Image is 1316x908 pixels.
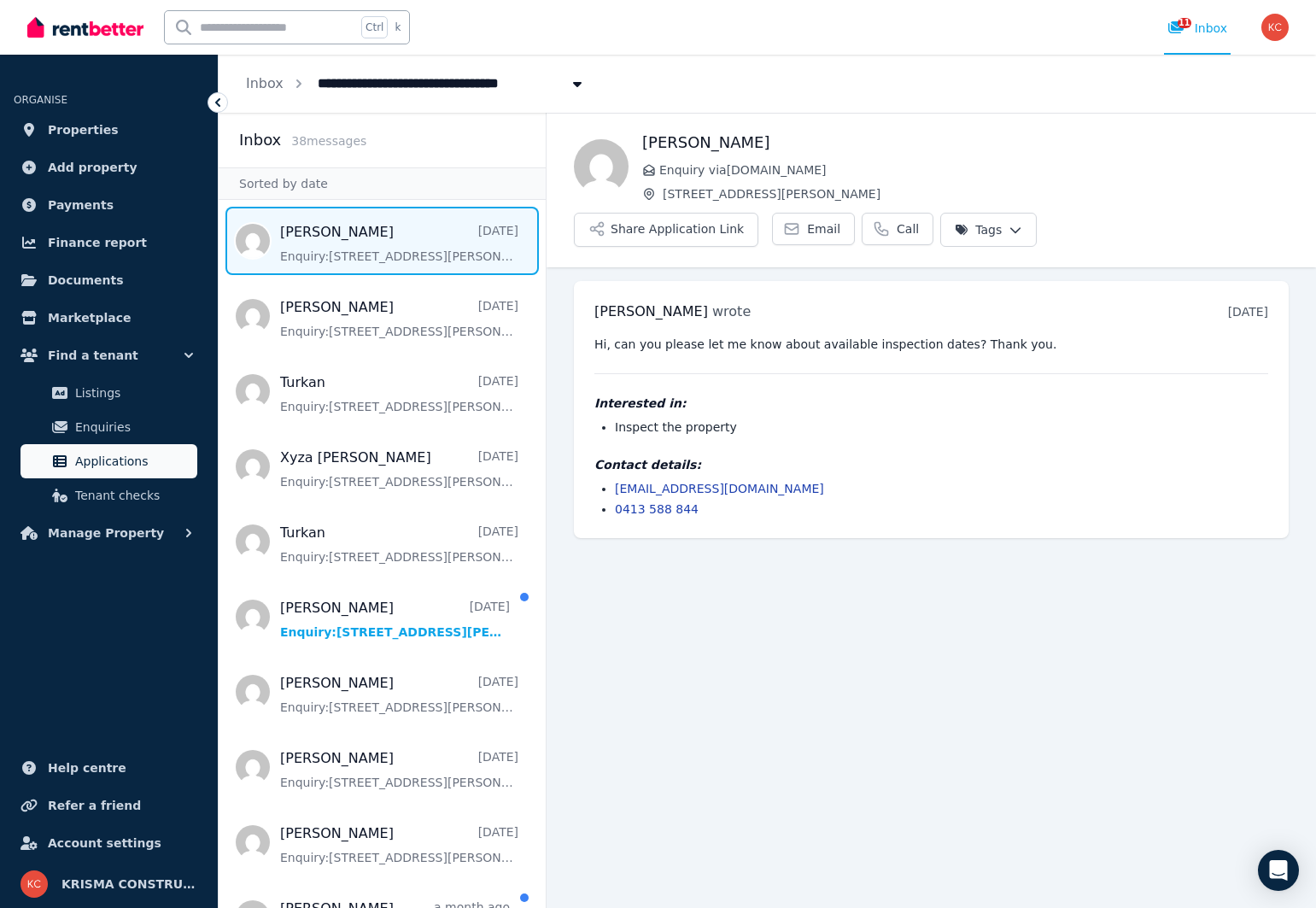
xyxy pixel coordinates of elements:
span: Enquiries [75,417,190,437]
span: 38 message s [291,134,366,148]
div: Open Intercom Messenger [1258,850,1299,891]
a: [PERSON_NAME][DATE]Enquiry:[STREET_ADDRESS][PERSON_NAME]. [280,748,518,791]
a: Inbox [246,75,284,91]
a: [PERSON_NAME][DATE]Enquiry:[STREET_ADDRESS][PERSON_NAME]. [280,297,518,340]
a: Turkan[DATE]Enquiry:[STREET_ADDRESS][PERSON_NAME]. [280,372,518,415]
span: wrote [712,303,751,319]
span: Ctrl [361,16,388,38]
span: k [395,21,401,34]
span: Manage Property [48,523,164,543]
a: Finance report [14,226,204,260]
span: ORGANISE [14,94,67,106]
span: Email [807,220,840,237]
span: Payments [48,195,114,215]
img: Deniz Demirel [574,139,629,194]
a: Turkan[DATE]Enquiry:[STREET_ADDRESS][PERSON_NAME]. [280,523,518,565]
span: Call [897,220,919,237]
span: Tenant checks [75,485,190,506]
div: Sorted by date [219,167,546,200]
h4: Contact details: [594,456,1268,473]
a: Listings [20,376,197,410]
nav: Breadcrumb [219,55,613,113]
span: Refer a friend [48,795,141,816]
li: Inspect the property [615,419,1268,436]
a: [PERSON_NAME][DATE]Enquiry:[STREET_ADDRESS][PERSON_NAME]. [280,673,518,716]
a: Account settings [14,826,204,860]
span: KRISMA CONSTRUCTIONS P/L A/T IOANNIDES SUPERANNUATION FUND IOANNIDES [61,874,197,894]
span: 11 [1178,18,1191,28]
a: Help centre [14,751,204,785]
img: RentBetter [27,15,143,40]
a: 0413 588 844 [615,502,699,516]
a: Payments [14,188,204,222]
button: Share Application Link [574,213,758,247]
h1: [PERSON_NAME] [642,131,1289,155]
a: Properties [14,113,204,147]
h2: Inbox [239,128,281,152]
span: Add property [48,157,137,178]
span: Find a tenant [48,345,138,366]
a: Add property [14,150,204,185]
span: Account settings [48,833,161,853]
button: Tags [940,213,1037,247]
span: Help centre [48,758,126,778]
button: Manage Property [14,516,204,550]
a: Call [862,213,933,245]
a: [PERSON_NAME][DATE]Enquiry:[STREET_ADDRESS][PERSON_NAME]. [280,222,518,265]
a: [PERSON_NAME][DATE]Enquiry:[STREET_ADDRESS][PERSON_NAME]. [280,598,510,641]
span: Enquiry via [DOMAIN_NAME] [659,161,1289,179]
a: [EMAIL_ADDRESS][DOMAIN_NAME] [615,482,824,495]
a: Enquiries [20,410,197,444]
a: Applications [20,444,197,478]
pre: Hi, can you please let me know about available inspection dates? Thank you. [594,336,1268,353]
div: Inbox [1167,20,1227,37]
span: Finance report [48,232,147,253]
span: Tags [955,221,1002,238]
span: Properties [48,120,119,140]
h4: Interested in: [594,395,1268,412]
a: Refer a friend [14,788,204,823]
a: Documents [14,263,204,297]
time: [DATE] [1228,305,1268,319]
span: [STREET_ADDRESS][PERSON_NAME] [663,185,1289,202]
span: Applications [75,451,190,472]
span: Marketplace [48,308,131,328]
a: Xyza [PERSON_NAME][DATE]Enquiry:[STREET_ADDRESS][PERSON_NAME]. [280,448,518,490]
button: Find a tenant [14,338,204,372]
span: Listings [75,383,190,403]
a: Marketplace [14,301,204,335]
a: [PERSON_NAME][DATE]Enquiry:[STREET_ADDRESS][PERSON_NAME]. [280,823,518,866]
a: Email [772,213,855,245]
a: Tenant checks [20,478,197,513]
img: KRISMA CONSTRUCTIONS P/L A/T IOANNIDES SUPERANNUATION FUND IOANNIDES [20,870,48,898]
img: KRISMA CONSTRUCTIONS P/L A/T IOANNIDES SUPERANNUATION FUND IOANNIDES [1261,14,1289,41]
span: [PERSON_NAME] [594,303,708,319]
span: Documents [48,270,124,290]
